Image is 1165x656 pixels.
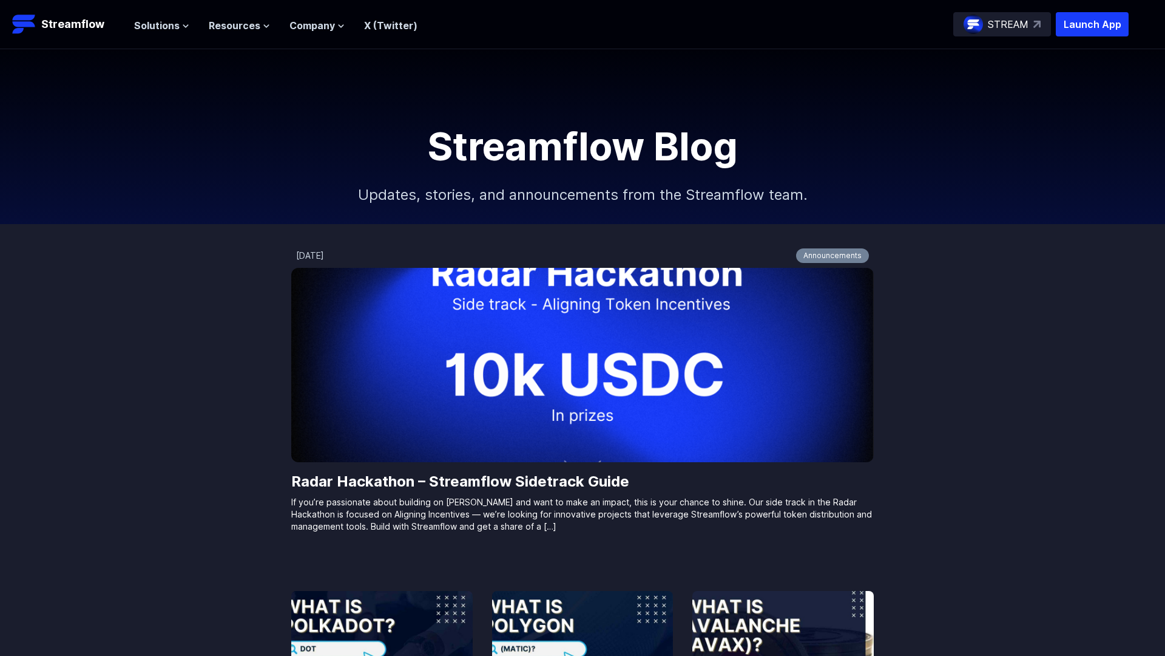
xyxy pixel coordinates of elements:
a: X (Twitter) [364,19,417,32]
p: Streamflow [41,16,104,33]
img: Streamflow Logo [12,12,36,36]
div: [DATE] [296,250,324,262]
p: Updates, stories, and announcements from the Streamflow team. [322,166,843,224]
button: Solutions [134,18,189,33]
span: Solutions [134,18,180,33]
p: If you’re passionate about building on [PERSON_NAME] and want to make an impact, this is your cha... [291,496,874,533]
h1: Streamflow Blog [309,127,856,166]
button: Launch App [1056,12,1129,36]
a: Announcements [796,248,869,263]
img: Radar Hackathon – Streamflow Sidetrack Guide [291,268,874,462]
button: Resources [209,18,270,33]
img: top-right-arrow.svg [1033,21,1041,28]
button: Company [289,18,345,33]
a: Radar Hackathon – Streamflow Sidetrack Guide [291,472,874,491]
p: STREAM [988,17,1028,32]
a: STREAM [953,12,1051,36]
a: Streamflow [12,12,122,36]
span: Company [289,18,335,33]
img: streamflow-logo-circle.png [964,15,983,34]
span: Resources [209,18,260,33]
